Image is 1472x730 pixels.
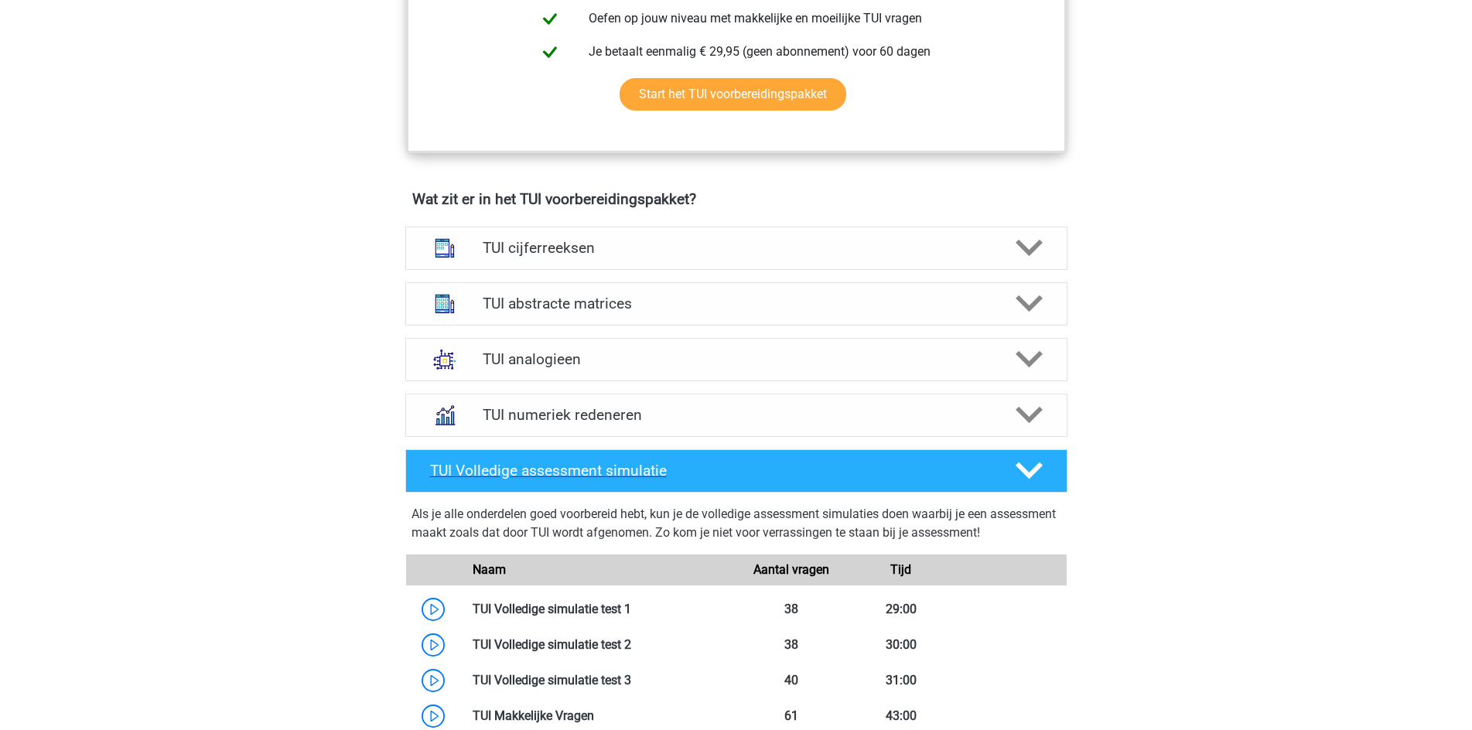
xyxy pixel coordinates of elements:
div: TUI Volledige simulatie test 1 [461,600,736,619]
div: Aantal vragen [736,561,845,579]
a: cijferreeksen TUI cijferreeksen [399,227,1074,270]
h4: TUI numeriek redeneren [483,406,989,424]
div: TUI Volledige simulatie test 3 [461,671,736,690]
div: Tijd [846,561,956,579]
img: cijferreeksen [425,228,465,268]
div: TUI Makkelijke Vragen [461,707,736,725]
h4: TUI analogieen [483,350,989,368]
img: numeriek redeneren [425,395,465,435]
div: TUI Volledige simulatie test 2 [461,636,736,654]
h4: TUI cijferreeksen [483,239,989,257]
a: numeriek redeneren TUI numeriek redeneren [399,394,1074,437]
h4: Wat zit er in het TUI voorbereidingspakket? [412,190,1060,208]
h4: TUI Volledige assessment simulatie [430,462,990,479]
img: abstracte matrices [425,284,465,324]
a: analogieen TUI analogieen [399,338,1074,381]
a: TUI Volledige assessment simulatie [399,449,1074,493]
img: analogieen [425,339,465,380]
a: Start het TUI voorbereidingspakket [620,78,846,111]
a: abstracte matrices TUI abstracte matrices [399,282,1074,326]
div: Naam [461,561,736,579]
div: Als je alle onderdelen goed voorbereid hebt, kun je de volledige assessment simulaties doen waarb... [412,505,1061,548]
h4: TUI abstracte matrices [483,295,989,312]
